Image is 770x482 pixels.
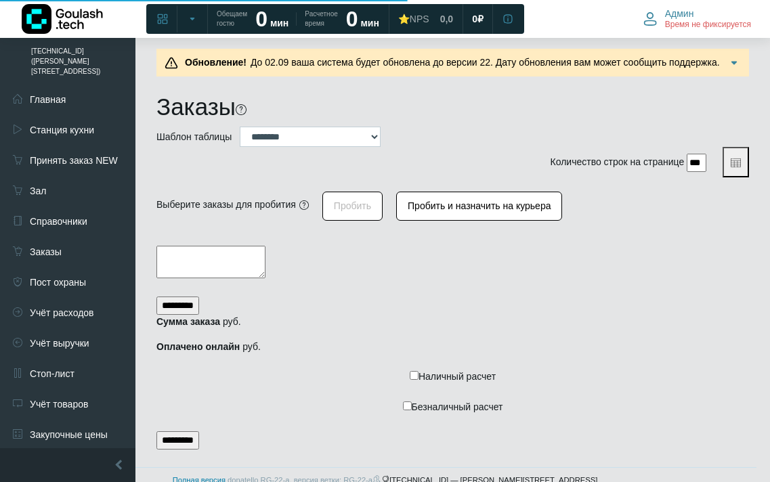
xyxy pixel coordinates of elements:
[156,130,232,144] label: Шаблон таблицы
[727,56,741,70] img: Подробнее
[635,5,759,33] button: Админ Время не фиксируется
[403,401,412,410] input: Безналичный расчет
[398,13,429,25] div: ⭐
[410,14,429,24] span: NPS
[299,200,309,210] i: Нужные заказы должны быть в статусе "готов" (если вы хотите пробить один заказ, то можно воспольз...
[396,192,562,221] button: Пробить и назначить на курьера
[360,18,379,28] span: мин
[156,198,296,212] div: Выберите заказы для пробития
[472,13,477,25] span: 0
[551,155,685,169] label: Количество строк на странице
[255,7,268,31] strong: 0
[440,13,453,25] span: 0,0
[665,7,694,20] span: Админ
[665,20,751,30] span: Время не фиксируется
[165,56,178,70] img: Предупреждение
[156,341,240,352] strong: Оплачено онлайн
[346,7,358,31] strong: 0
[217,9,247,28] span: Обещаем гостю
[464,7,492,31] a: 0 ₽
[322,192,383,221] button: Пробить
[270,18,288,28] span: мин
[209,7,387,31] a: Обещаем гостю 0 мин Расчетное время 0 мин
[156,316,220,327] strong: Сумма заказа
[236,104,247,115] i: На этой странице можно найти заказ, используя различные фильтры. Все пункты заполнять необязатель...
[181,57,720,82] span: До 02.09 ваша система будет обновлена до версии 22. Дату обновления вам может сообщить поддержка....
[156,315,749,329] p: руб.
[390,7,461,31] a: ⭐NPS 0,0
[156,340,749,354] p: руб.
[185,57,247,68] b: Обновление!
[477,13,484,25] span: ₽
[156,365,749,389] label: Наличный расчет
[410,371,419,380] input: Наличный расчет
[22,4,103,34] img: Логотип компании Goulash.tech
[156,395,749,419] label: Безналичный расчет
[305,9,337,28] span: Расчетное время
[156,93,236,121] h1: Заказы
